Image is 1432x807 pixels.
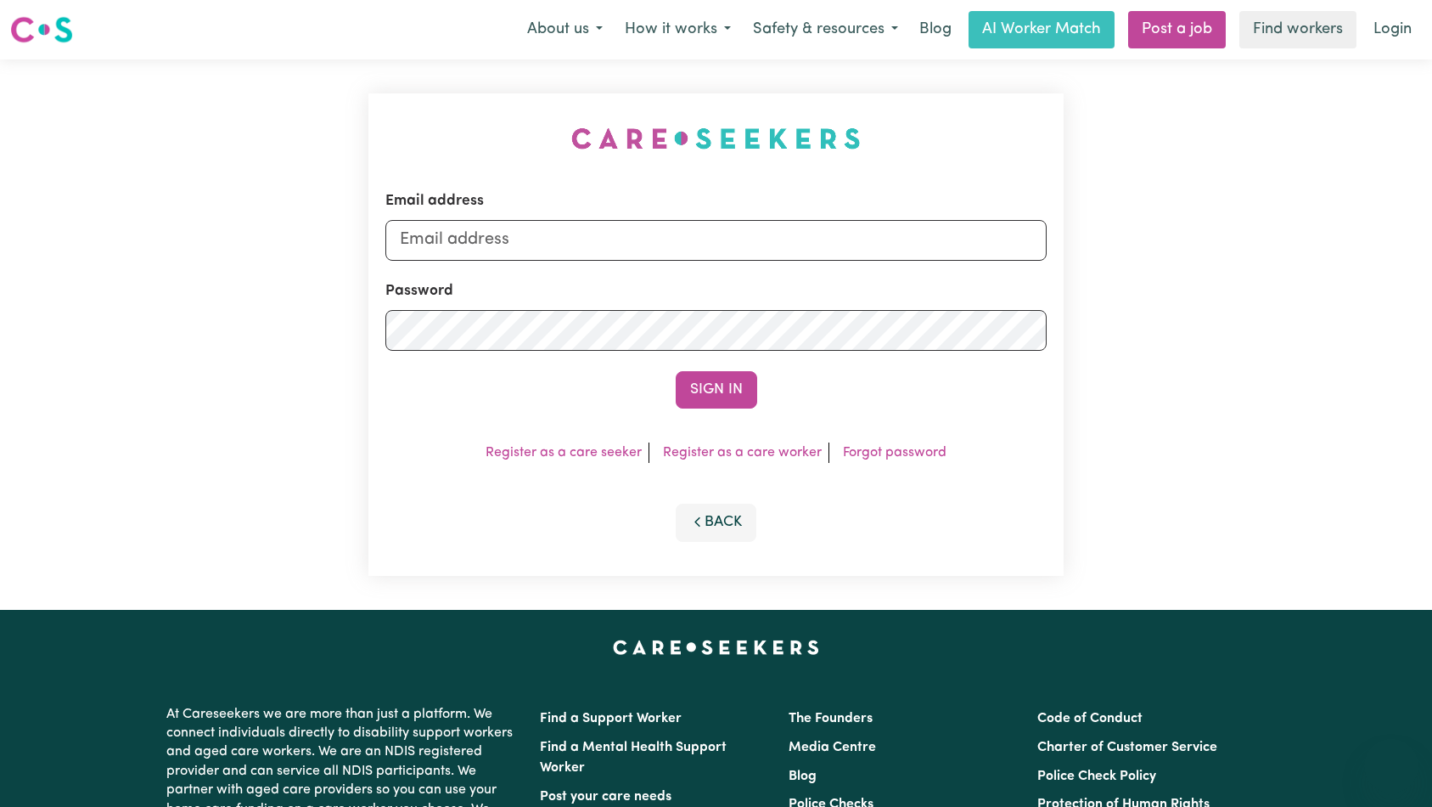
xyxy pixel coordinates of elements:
[843,446,946,460] a: Forgot password
[789,741,876,754] a: Media Centre
[540,712,682,725] a: Find a Support Worker
[1128,11,1226,48] a: Post a job
[516,12,614,48] button: About us
[676,504,757,541] button: Back
[540,790,671,804] a: Post your care needs
[1037,770,1156,783] a: Police Check Policy
[385,280,453,302] label: Password
[613,641,819,654] a: Careseekers home page
[1037,741,1217,754] a: Charter of Customer Service
[909,11,962,48] a: Blog
[969,11,1115,48] a: AI Worker Match
[1364,739,1418,793] iframe: Button to launch messaging window
[742,12,909,48] button: Safety & resources
[789,770,817,783] a: Blog
[385,190,484,212] label: Email address
[1037,712,1143,725] a: Code of Conduct
[10,14,73,45] img: Careseekers logo
[1239,11,1356,48] a: Find workers
[385,219,1047,260] input: Email address
[10,10,73,49] a: Careseekers logo
[676,371,757,409] button: Sign In
[540,741,727,775] a: Find a Mental Health Support Worker
[663,446,822,460] a: Register as a care worker
[486,446,642,460] a: Register as a care seeker
[614,12,742,48] button: How it works
[1363,11,1422,48] a: Login
[789,712,873,725] a: The Founders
